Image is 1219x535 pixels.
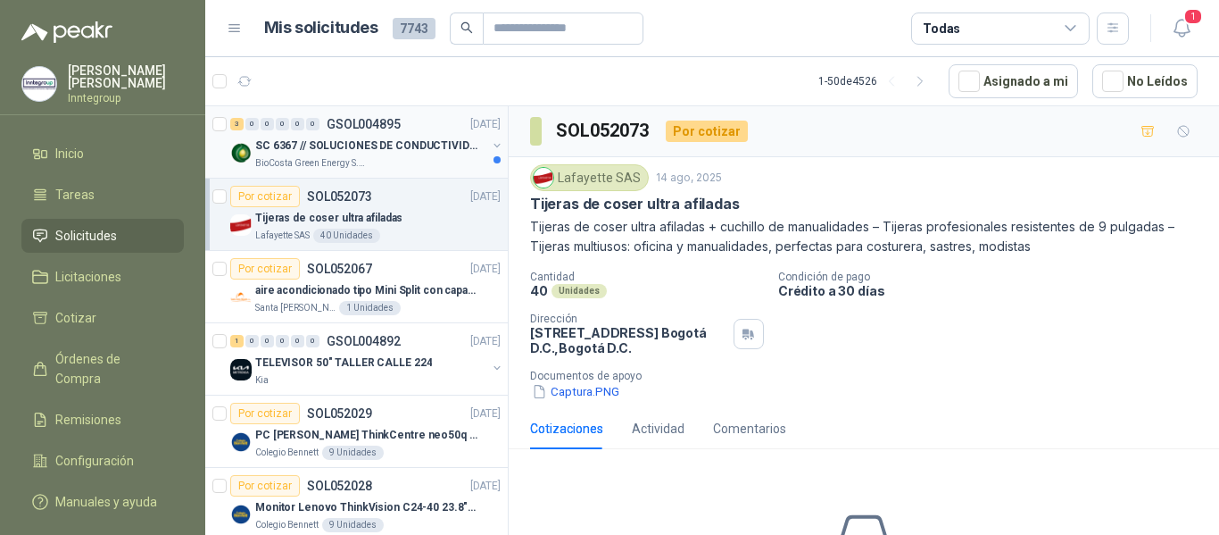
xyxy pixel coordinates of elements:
[818,67,934,96] div: 1 - 50 de 4526
[22,67,56,101] img: Company Logo
[230,335,244,347] div: 1
[230,403,300,424] div: Por cotizar
[230,142,252,163] img: Company Logo
[255,210,402,227] p: Tijeras de coser ultra afiladas
[291,335,304,347] div: 0
[530,313,726,325] p: Dirección
[68,64,184,89] p: [PERSON_NAME] [PERSON_NAME]
[55,451,134,471] span: Configuración
[306,118,319,130] div: 0
[205,179,508,251] a: Por cotizarSOL052073[DATE] Company LogoTijeras de coser ultra afiladasLafayette SAS40 Unidades
[923,19,960,38] div: Todas
[245,335,259,347] div: 0
[322,518,384,532] div: 9 Unidades
[778,271,1212,283] p: Condición de pago
[530,325,726,355] p: [STREET_ADDRESS] Bogotá D.C. , Bogotá D.C.
[470,188,501,205] p: [DATE]
[307,263,372,275] p: SOL052067
[21,444,184,478] a: Configuración
[255,355,432,372] p: TELEVISOR 50" TALLER CALLE 224
[68,93,184,104] p: Inntegroup
[778,283,1212,298] p: Crédito a 30 días
[470,333,501,350] p: [DATE]
[255,229,310,243] p: Lafayette SAS
[230,475,300,497] div: Por cotizar
[1092,64,1198,98] button: No Leídos
[261,335,274,347] div: 0
[339,301,401,315] div: 1 Unidades
[205,396,508,468] a: Por cotizarSOL052029[DATE] Company LogoPC [PERSON_NAME] ThinkCentre neo50q Gen 4 Core i5 16Gb 512...
[530,382,621,401] button: Captura.PNG
[230,186,300,207] div: Por cotizar
[21,137,184,171] a: Inicio
[470,116,501,133] p: [DATE]
[322,446,384,460] div: 9 Unidades
[255,427,477,444] p: PC [PERSON_NAME] ThinkCentre neo50q Gen 4 Core i5 16Gb 512Gb SSD Win 11 Pro 3YW Con Teclado y Mouse
[55,492,157,512] span: Manuales y ayuda
[327,118,401,130] p: GSOL004895
[255,282,477,299] p: aire acondicionado tipo Mini Split con capacidad de 12000 BTU a 110V o 220V
[230,431,252,453] img: Company Logo
[530,370,1212,382] p: Documentos de apoyo
[255,156,368,171] p: BioCosta Green Energy S.A.S
[1165,13,1198,45] button: 1
[276,335,289,347] div: 0
[713,419,786,439] div: Comentarios
[230,504,252,525] img: Company Logo
[470,405,501,422] p: [DATE]
[55,185,95,205] span: Tareas
[21,485,184,519] a: Manuales y ayuda
[666,121,748,142] div: Por cotizar
[530,164,649,191] div: Lafayette SAS
[255,138,477,155] p: SC 6367 // SOLUCIONES DE CONDUCTIVIDAD
[656,170,722,187] p: 14 ago, 2025
[230,214,252,236] img: Company Logo
[1183,8,1203,25] span: 1
[470,261,501,278] p: [DATE]
[230,359,252,380] img: Company Logo
[530,271,764,283] p: Cantidad
[327,335,401,347] p: GSOL004892
[230,118,244,130] div: 3
[307,480,372,492] p: SOL052028
[21,403,184,437] a: Remisiones
[245,118,259,130] div: 0
[255,301,336,315] p: Santa [PERSON_NAME]
[21,260,184,294] a: Licitaciones
[460,21,473,34] span: search
[55,267,121,287] span: Licitaciones
[21,178,184,212] a: Tareas
[276,118,289,130] div: 0
[530,283,548,298] p: 40
[556,117,651,145] h3: SOL052073
[632,419,684,439] div: Actividad
[551,284,607,298] div: Unidades
[230,113,504,171] a: 3 0 0 0 0 0 GSOL004895[DATE] Company LogoSC 6367 // SOLUCIONES DE CONDUCTIVIDADBioCosta Green Ene...
[255,499,477,516] p: Monitor Lenovo ThinkVision C24-40 23.8" 3YW
[313,229,380,243] div: 40 Unidades
[255,373,269,388] p: Kia
[21,342,184,396] a: Órdenes de Compra
[255,518,319,532] p: Colegio Bennett
[55,226,117,246] span: Solicitudes
[230,287,252,308] img: Company Logo
[55,410,121,430] span: Remisiones
[949,64,1078,98] button: Asignado a mi
[55,308,96,328] span: Cotizar
[534,168,553,188] img: Company Logo
[306,335,319,347] div: 0
[21,21,112,43] img: Logo peakr
[307,190,372,203] p: SOL052073
[205,251,508,323] a: Por cotizarSOL052067[DATE] Company Logoaire acondicionado tipo Mini Split con capacidad de 12000 ...
[530,195,739,213] p: Tijeras de coser ultra afiladas
[393,18,435,39] span: 7743
[255,446,319,460] p: Colegio Bennett
[470,478,501,495] p: [DATE]
[530,419,603,439] div: Cotizaciones
[261,118,274,130] div: 0
[307,407,372,420] p: SOL052029
[230,330,504,388] a: 1 0 0 0 0 0 GSOL004892[DATE] Company LogoTELEVISOR 50" TALLER CALLE 224Kia
[21,219,184,253] a: Solicitudes
[291,118,304,130] div: 0
[21,301,184,335] a: Cotizar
